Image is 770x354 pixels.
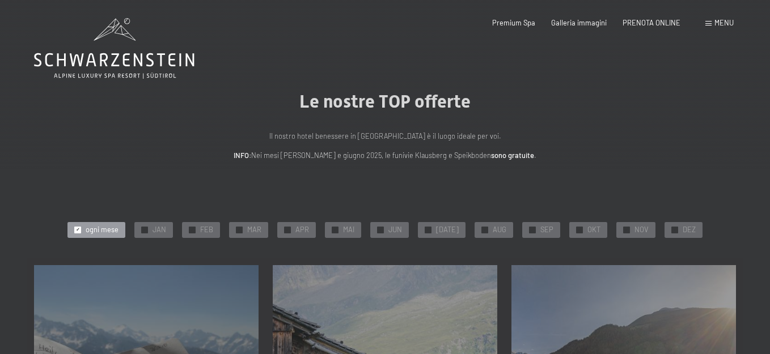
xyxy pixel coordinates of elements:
span: Menu [714,18,734,27]
span: ✓ [426,227,430,233]
a: Galleria immagini [551,18,607,27]
span: Le nostre TOP offerte [299,91,471,112]
span: ✓ [483,227,487,233]
span: SEP [540,225,553,235]
span: ✓ [379,227,383,233]
p: Nei mesi [PERSON_NAME] e giugno 2025, le funivie Klausberg e Speikboden . [158,150,612,161]
p: Il nostro hotel benessere in [GEOGRAPHIC_DATA] è il luogo ideale per voi. [158,130,612,142]
span: APR [295,225,309,235]
span: OKT [587,225,600,235]
span: ✓ [286,227,290,233]
span: ✓ [191,227,194,233]
span: ✓ [531,227,535,233]
span: FEB [200,225,213,235]
span: MAI [343,225,354,235]
a: PRENOTA ONLINE [623,18,680,27]
a: Premium Spa [492,18,535,27]
strong: sono gratuite [491,151,534,160]
span: ogni mese [86,225,119,235]
span: ✓ [333,227,337,233]
span: ✓ [143,227,147,233]
span: ✓ [76,227,80,233]
span: [DATE] [436,225,459,235]
span: DEZ [683,225,696,235]
span: JAN [153,225,166,235]
span: ✓ [673,227,677,233]
span: AUG [493,225,506,235]
span: ✓ [625,227,629,233]
span: ✓ [238,227,242,233]
span: MAR [247,225,261,235]
strong: INFO: [234,151,251,160]
span: NOV [634,225,649,235]
span: JUN [388,225,402,235]
span: ✓ [578,227,582,233]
